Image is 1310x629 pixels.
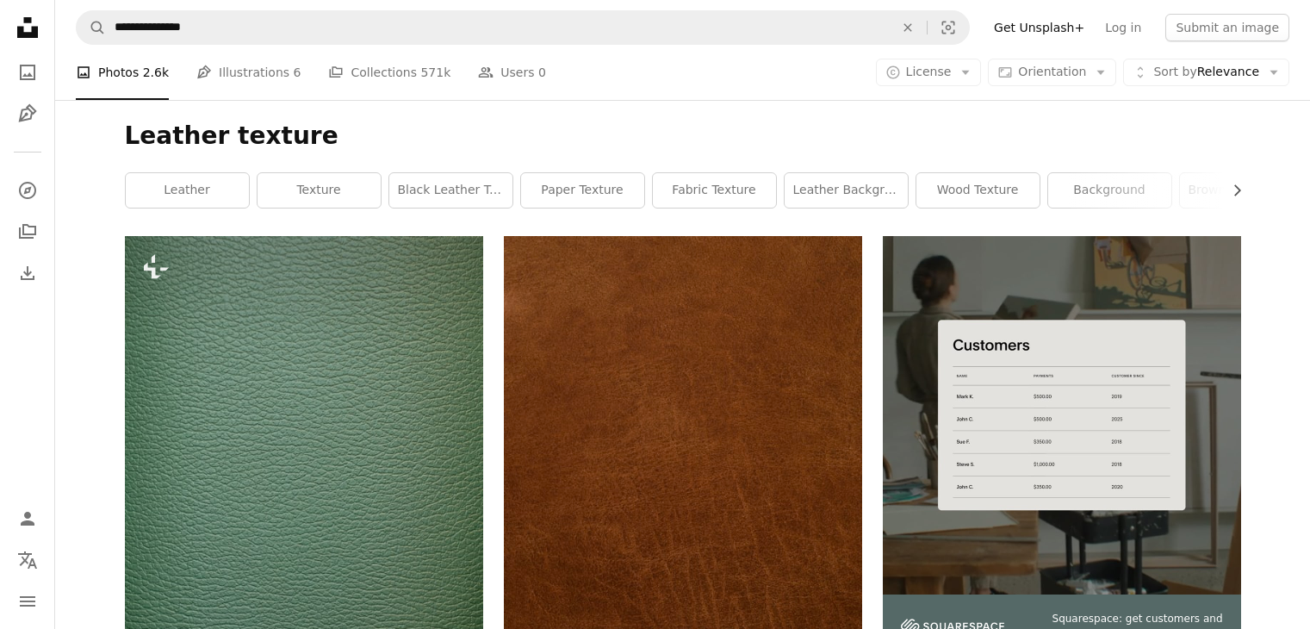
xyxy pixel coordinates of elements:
[876,59,982,86] button: License
[504,496,862,512] a: brown leather
[420,63,450,82] span: 571k
[653,173,776,208] a: fabric texture
[10,173,45,208] a: Explore
[328,45,450,100] a: Collections 571k
[1165,14,1289,41] button: Submit an image
[1221,173,1241,208] button: scroll list to the right
[1123,59,1289,86] button: Sort byRelevance
[1048,173,1171,208] a: background
[478,45,546,100] a: Users 0
[538,63,546,82] span: 0
[10,584,45,619] button: Menu
[10,501,45,536] a: Log in / Sign up
[988,59,1116,86] button: Orientation
[883,236,1241,595] img: file-1747939376688-baf9a4a454ffimage
[916,173,1040,208] a: wood texture
[521,173,644,208] a: paper texture
[1153,64,1259,81] span: Relevance
[1018,65,1086,78] span: Orientation
[294,63,301,82] span: 6
[984,14,1095,41] a: Get Unsplash+
[10,215,45,249] a: Collections
[1095,14,1152,41] a: Log in
[906,65,952,78] span: License
[10,543,45,577] button: Language
[10,97,45,131] a: Illustrations
[196,45,301,100] a: Illustrations 6
[126,173,249,208] a: leather
[785,173,908,208] a: leather background
[77,11,106,44] button: Search Unsplash
[10,256,45,290] a: Download History
[928,11,969,44] button: Visual search
[125,121,1241,152] h1: Leather texture
[389,173,512,208] a: black leather texture
[889,11,927,44] button: Clear
[125,496,483,512] a: a close up of a green leather texture
[76,10,970,45] form: Find visuals sitewide
[258,173,381,208] a: texture
[10,55,45,90] a: Photos
[1153,65,1196,78] span: Sort by
[1180,173,1303,208] a: brown leather texture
